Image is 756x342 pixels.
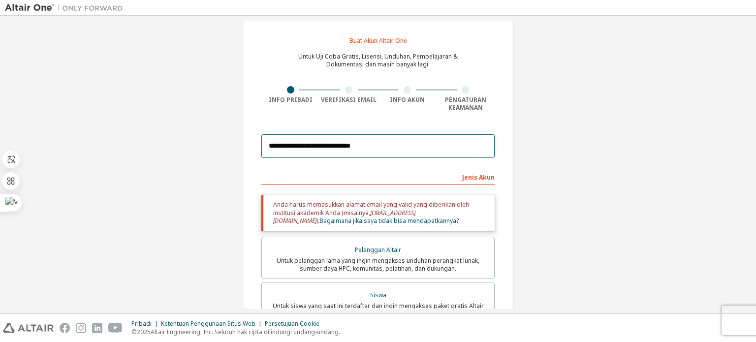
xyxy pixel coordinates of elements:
font: Untuk siswa yang saat ini terdaftar dan ingin mengakses paket gratis Altair Student Edition dan s... [273,302,484,318]
font: Pribadi [131,319,152,328]
font: Persetujuan Cookie [265,319,319,328]
font: Dokumentasi dan masih banyak lagi. [326,60,430,68]
font: Ketentuan Penggunaan Situs Web [161,319,255,328]
font: Info Akun [390,95,425,104]
font: Untuk Uji Coba Gratis, Lisensi, Unduhan, Pembelajaran & [298,52,458,61]
font: © [131,328,137,336]
font: Info Pribadi [269,95,313,104]
img: instagram.svg [76,323,86,333]
font: [EMAIL_ADDRESS][DOMAIN_NAME] [273,209,415,225]
font: Jenis Akun [462,173,495,182]
img: facebook.svg [60,323,70,333]
font: ). [316,217,319,225]
font: Altair Engineering, Inc. Seluruh hak cipta dilindungi undang-undang. [151,328,340,336]
img: altair_logo.svg [3,323,54,333]
font: Buat Akun Altair One [349,36,407,45]
font: Pengaturan Keamanan [445,95,486,112]
img: youtube.svg [108,323,123,333]
font: 2025 [137,328,151,336]
font: Siswa [370,291,386,299]
font: Pelanggan Altair [355,246,401,254]
img: linkedin.svg [92,323,102,333]
a: Bagaimana jika saya tidak bisa mendapatkannya? [319,217,459,225]
font: Anda harus memasukkan alamat email yang valid yang diberikan oleh institusi akademik Anda (misalnya, [273,200,469,217]
font: Verifikasi Email [321,95,377,104]
font: Untuk pelanggan lama yang ingin mengakses unduhan perangkat lunak, sumber daya HPC, komunitas, pe... [277,256,479,273]
img: Altair Satu [5,3,128,13]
